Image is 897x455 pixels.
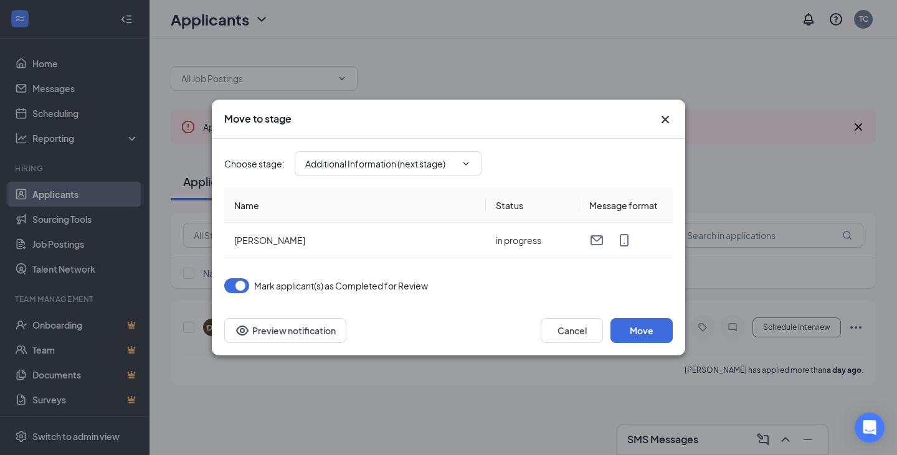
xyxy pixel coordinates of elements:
span: Mark applicant(s) as Completed for Review [254,278,428,293]
span: Choose stage : [224,157,285,171]
div: Open Intercom Messenger [855,413,885,443]
button: Close [658,112,673,127]
button: Move [610,318,673,343]
button: Cancel [541,318,603,343]
svg: Eye [235,323,250,338]
th: Message format [579,189,673,223]
td: in progress [486,223,579,258]
button: Preview notificationEye [224,318,346,343]
svg: Email [589,233,604,248]
svg: Cross [658,112,673,127]
svg: ChevronDown [461,159,471,169]
h3: Move to stage [224,112,292,126]
th: Name [224,189,486,223]
span: [PERSON_NAME] [234,235,305,246]
th: Status [486,189,579,223]
svg: MobileSms [617,233,632,248]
